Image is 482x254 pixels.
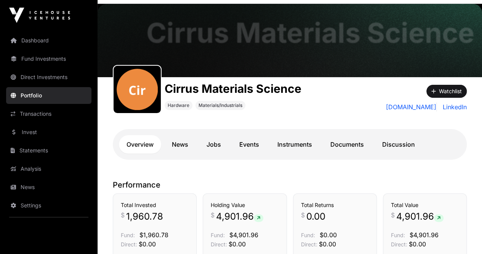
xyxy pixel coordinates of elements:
h1: Cirrus Materials Science [146,19,474,47]
a: Direct Investments [6,69,91,86]
h3: Holding Value [211,201,279,209]
a: Events [232,135,267,154]
span: Fund: [121,232,135,238]
span: Direct: [211,241,227,248]
span: $4,901.96 [229,231,258,239]
a: News [164,135,196,154]
span: $ [121,210,125,220]
span: Direct: [121,241,137,248]
a: Fund Investments [6,50,91,67]
span: $4,901.96 [410,231,439,239]
img: Cirrus Materials Science [98,4,482,77]
span: Fund: [211,232,225,238]
a: Analysis [6,160,91,177]
a: Invest [6,124,91,141]
img: cirrus127.png [117,69,158,110]
a: [DOMAIN_NAME] [386,102,437,112]
span: $1,960.78 [139,231,168,239]
a: Discussion [375,135,423,154]
span: Direct: [391,241,407,248]
span: $0.00 [320,231,337,239]
span: $ [301,210,305,220]
button: Watchlist [426,85,467,98]
a: Jobs [199,135,229,154]
span: $0.00 [409,240,426,248]
span: Hardware [168,102,189,108]
a: Instruments [270,135,320,154]
span: $0.00 [139,240,156,248]
h3: Total Returns [301,201,369,209]
a: Documents [323,135,372,154]
span: $0.00 [229,240,246,248]
span: 4,901.96 [396,210,444,223]
a: Portfolio [6,87,91,104]
span: Fund: [301,232,315,238]
a: Settings [6,197,91,214]
span: $ [211,210,215,220]
a: Statements [6,142,91,159]
p: Performance [113,180,467,190]
span: Fund: [391,232,405,238]
span: $ [391,210,395,220]
span: 4,901.96 [216,210,263,223]
img: Icehouse Ventures Logo [9,8,70,23]
a: News [6,179,91,196]
span: Materials/Industrials [199,102,242,108]
span: Direct: [301,241,317,248]
a: Overview [119,135,161,154]
span: $0.00 [319,240,336,248]
a: LinkedIn [440,102,467,112]
a: Transactions [6,105,91,122]
span: 0.00 [306,210,325,223]
h1: Cirrus Materials Science [165,82,301,95]
span: 1,960.78 [126,210,163,223]
a: Dashboard [6,32,91,49]
iframe: Chat Widget [444,217,482,254]
h3: Total Value [391,201,459,209]
nav: Tabs [119,135,461,154]
h3: Total Invested [121,201,189,209]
